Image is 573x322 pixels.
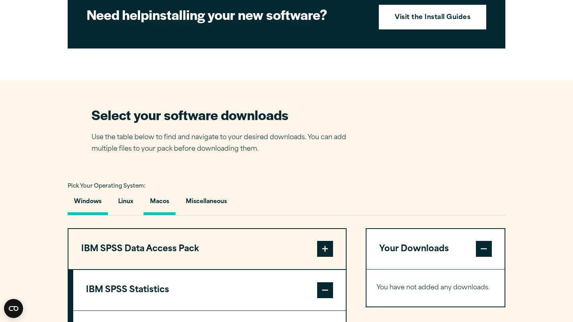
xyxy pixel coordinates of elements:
[366,269,505,306] div: Your Downloads
[87,6,365,23] h2: installing your new software?
[92,106,358,124] h2: Select your software downloads
[68,192,108,215] button: Windows
[366,229,505,270] button: Your Downloads
[379,5,486,29] a: Visit the Install Guides
[376,282,495,294] p: You have not added any downloads.
[73,270,346,310] button: IBM SPSS Statistics
[92,132,358,155] p: Use the table below to find and navigate to your desired downloads. You can add multiple files to...
[68,184,146,189] span: Pick Your Operating System:
[68,229,346,270] button: IBM SPSS Data Access Pack
[395,13,470,23] strong: Visit the Install Guides
[144,192,175,215] button: Macos
[179,192,233,215] button: Miscellaneous
[4,299,23,318] button: Open CMP widget
[87,5,149,24] strong: Need help
[112,192,140,215] button: Linux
